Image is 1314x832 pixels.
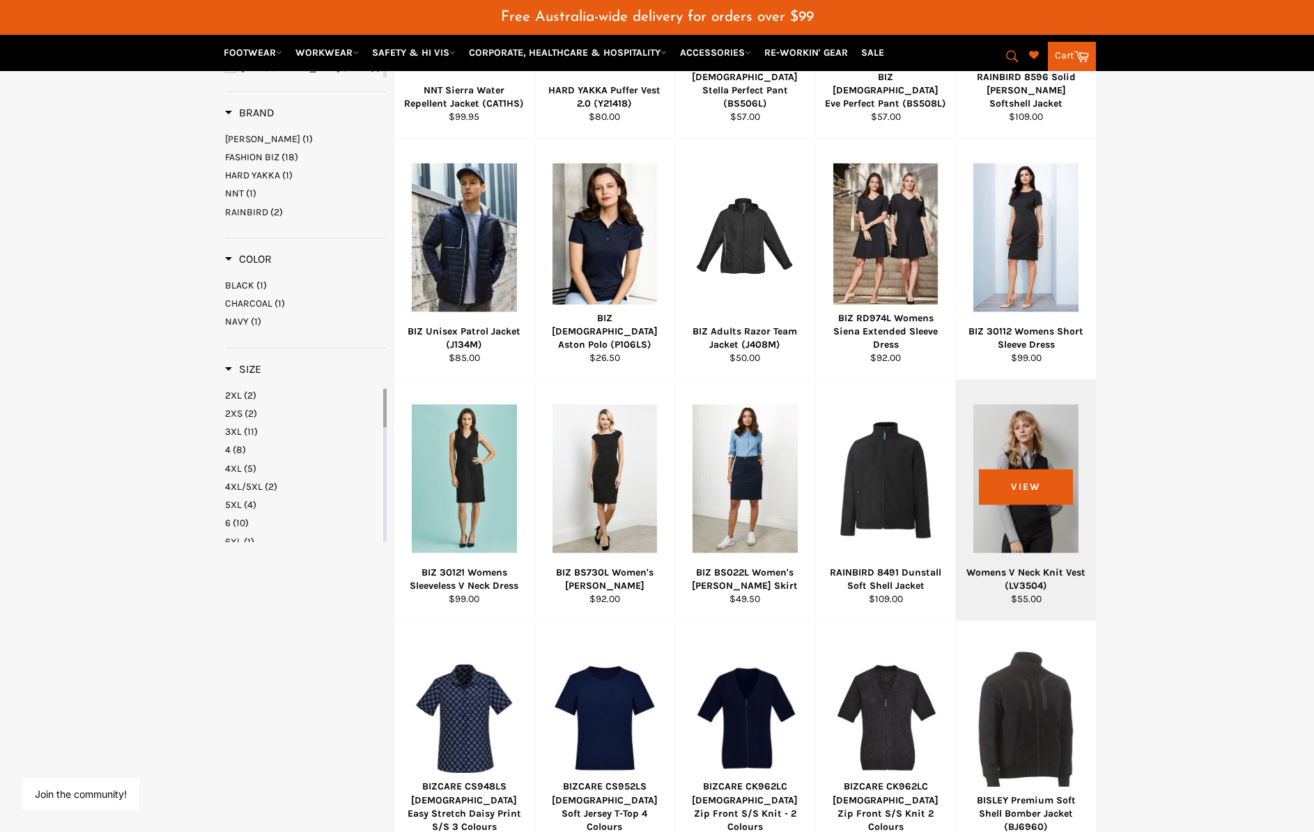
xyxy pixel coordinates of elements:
[225,408,242,419] span: 2XS
[759,40,853,65] a: RE-WORKIN' GEAR
[225,480,380,493] a: 4XL/5XL
[674,380,815,621] a: BIZ BS022L Women's Lawson Chino SkirtBIZ BS022L Women's [PERSON_NAME] Skirt$49.50
[241,62,368,74] span: [DEMOGRAPHIC_DATA] SKIRT
[674,40,757,65] a: ACCESSORIES
[302,133,313,145] span: (1)
[256,279,267,291] span: (1)
[35,788,127,800] button: Join the community!
[225,187,387,200] a: NNT
[824,70,947,111] div: BIZ [DEMOGRAPHIC_DATA] Eve Perfect Pant (BS508L)
[225,252,272,266] h3: Color
[463,40,672,65] a: CORPORATE, HEALTHCARE & HOSPITALITY
[543,566,666,593] div: BIZ BS730L Women's [PERSON_NAME]
[534,139,675,380] a: BIZ Ladies Aston Polo (P106LS)BIZ [DEMOGRAPHIC_DATA] Aston Polo (P106LS)$26.50
[684,325,807,352] div: BIZ Adults Razor Team Jacket (J408M)
[225,481,263,493] span: 4XL/5XL
[225,316,249,328] span: NAVY
[244,536,254,548] span: (1)
[225,279,387,292] a: BLACK
[543,311,666,352] div: BIZ [DEMOGRAPHIC_DATA] Aston Polo (P106LS)
[275,298,285,309] span: (1)
[218,40,288,65] a: FOOTWEAR
[225,389,380,402] a: 2XL
[225,206,268,218] span: RAINBIRD
[965,325,1088,352] div: BIZ 30112 Womens Short Sleeve Dress
[370,62,380,74] span: (1)
[225,535,380,548] a: 6XL
[543,84,666,111] div: HARD YAKKA Puffer Vest 2.0 (Y21418)
[225,536,242,548] span: 6XL
[251,316,261,328] span: (1)
[674,139,815,380] a: BIZ Adults Razor Team Jacket (J408M)BIZ Adults Razor Team Jacket (J408M)$50.00
[225,187,244,199] span: NNT
[225,298,272,309] span: CHARCOAL
[225,390,242,401] span: 2XL
[225,498,380,511] a: 5XL
[225,206,387,219] a: RAINBIRD
[281,151,298,163] span: (18)
[244,463,256,475] span: (5)
[225,106,275,119] span: Brand
[225,362,261,376] h3: Size
[225,133,300,145] span: [PERSON_NAME]
[815,380,956,621] a: RAINBIRD 8491 Dunstall Soft Shell JacketRAINBIRD 8491 Dunstall Soft Shell Jacket$109.00
[290,40,364,65] a: WORKWEAR
[394,380,534,621] a: BIZ 30121 Womens Sleeveless V Neck DressBIZ 30121 Womens Sleeveless V Neck Dress$99.00
[225,444,231,456] span: 4
[245,408,257,419] span: (2)
[244,499,256,511] span: (4)
[403,325,526,352] div: BIZ Unisex Patrol Jacket (J134M)
[225,252,272,265] span: Color
[225,463,242,475] span: 4XL
[244,390,256,401] span: (2)
[225,517,231,529] span: 6
[815,139,956,380] a: BIZ RD974L Womens Siena Extended Sleeve DressBIZ RD974L Womens Siena Extended Sleeve Dress$92.00
[965,70,1088,111] div: RAINBIRD 8596 Solid [PERSON_NAME] Softshell Jacket
[225,297,387,310] a: CHARCOAL
[403,84,526,111] div: NNT Sierra Water Repellent Jacket (CAT1HS)
[225,169,387,182] a: HARD YAKKA
[534,380,675,621] a: BIZ BS730L Women's Audrey DressBIZ BS730L Women's [PERSON_NAME]$92.00
[246,187,256,199] span: (1)
[965,566,1088,593] div: Womens V Neck Knit Vest (LV3504)
[225,315,387,328] a: NAVY
[225,462,380,475] a: 4XL
[244,426,258,438] span: (11)
[225,425,380,438] a: 3XL
[501,10,814,24] span: Free Australia-wide delivery for orders over $99
[366,40,461,65] a: SAFETY & HI VIS
[225,499,242,511] span: 5XL
[225,169,280,181] span: HARD YAKKA
[225,279,254,291] span: BLACK
[225,362,261,376] span: Size
[955,380,1096,621] a: Womens V Neck Knit Vest (LV3504)Womens V Neck Knit Vest (LV3504)$55.00View
[282,169,293,181] span: (1)
[270,206,283,218] span: (2)
[403,566,526,593] div: BIZ 30121 Womens Sleeveless V Neck Dress
[394,139,534,380] a: BIZ Unisex Patrol Jacket (J134M)BIZ Unisex Patrol Jacket (J134M)$85.00
[684,56,807,110] div: BIZ [DEMOGRAPHIC_DATA] Stella Perfect Pant (BS506L)
[955,139,1096,380] a: BIZ 30112 Womens Short Sleeve DressBIZ 30112 Womens Short Sleeve Dress$99.00
[225,151,279,163] span: FASHION BIZ
[225,426,242,438] span: 3XL
[265,481,277,493] span: (2)
[225,516,380,530] a: 6
[824,566,947,593] div: RAINBIRD 8491 Dunstall Soft Shell Jacket
[225,106,275,120] h3: Brand
[856,40,890,65] a: SALE
[225,132,387,146] a: BISLEY
[824,311,947,352] div: BIZ RD974L Womens Siena Extended Sleeve Dress
[225,151,387,164] a: FASHION BIZ
[225,443,380,456] a: 4
[233,444,246,456] span: (8)
[225,407,380,420] a: 2XS
[684,566,807,593] div: BIZ BS022L Women's [PERSON_NAME] Skirt
[1048,42,1096,71] a: Cart
[233,517,249,529] span: (10)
